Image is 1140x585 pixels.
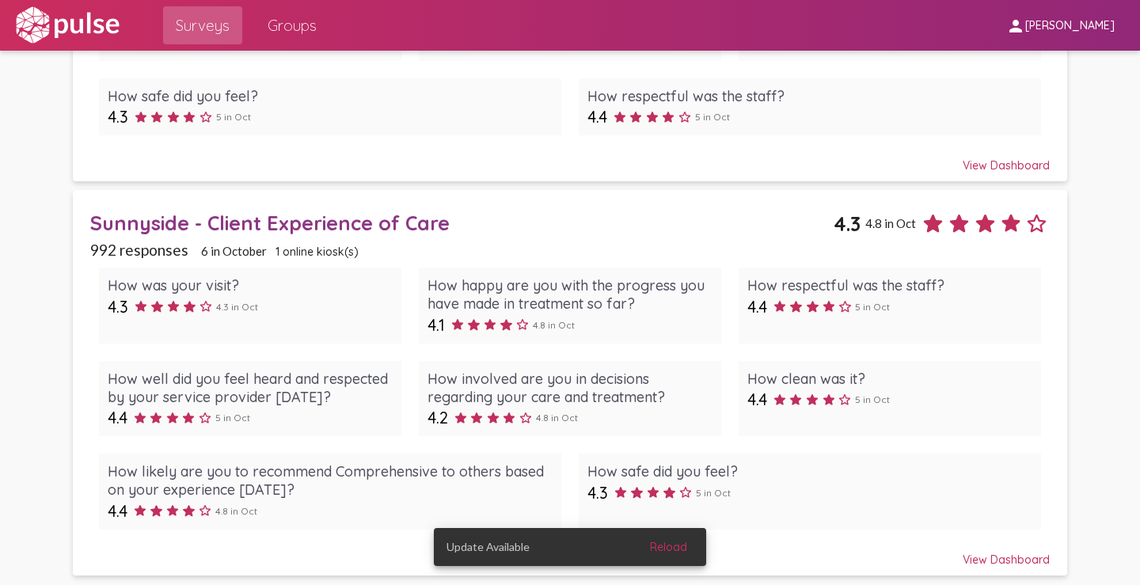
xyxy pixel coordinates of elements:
a: Surveys [163,6,242,44]
div: How likely are you to recommend Comprehensive to others based on your experience [DATE]? [108,462,553,499]
div: How was your visit? [108,276,393,294]
span: 5 in Oct [695,111,730,123]
span: 5 in Oct [215,412,250,424]
span: 4.3 in Oct [216,301,258,313]
span: Surveys [176,11,230,40]
span: 4.8 in Oct [533,319,575,331]
div: How involved are you in decisions regarding your care and treatment? [427,370,712,406]
div: How safe did you feel? [108,87,553,105]
span: Groups [268,11,317,40]
span: 4.3 [108,107,128,127]
span: 4.8 in Oct [865,216,916,230]
span: 5 in Oct [696,487,731,499]
img: white-logo.svg [13,6,122,45]
span: 4.3 [834,211,861,236]
div: How clean was it? [747,370,1032,388]
span: 6 in October [201,244,267,258]
div: How well did you feel heard and respected by your service provider [DATE]? [108,370,393,406]
span: 4.4 [587,107,607,127]
span: 4.3 [587,483,608,503]
div: View Dashboard [90,144,1050,173]
span: 4.8 in Oct [536,412,578,424]
div: View Dashboard [90,538,1050,567]
div: How safe did you feel? [587,462,1032,481]
span: 992 responses [90,241,188,259]
a: Groups [255,6,329,44]
div: How respectful was the staff? [747,276,1032,294]
span: 4.8 in Oct [215,505,257,517]
div: How happy are you with the progress you have made in treatment so far? [427,276,712,313]
span: 1 online kiosk(s) [275,245,359,259]
span: 5 in Oct [855,393,890,405]
span: Reload [650,540,687,554]
div: Sunnyside - Client Experience of Care [90,211,834,235]
span: [PERSON_NAME] [1025,19,1115,33]
mat-icon: person [1006,17,1025,36]
button: [PERSON_NAME] [994,10,1127,40]
span: 4.1 [427,315,445,335]
span: 4.4 [108,408,127,427]
div: How respectful was the staff? [587,87,1032,105]
span: 4.4 [747,389,767,409]
span: 4.4 [747,297,767,317]
span: Update Available [446,539,530,555]
span: 5 in Oct [216,111,251,123]
span: 4.2 [427,408,448,427]
span: 5 in Oct [855,301,890,313]
button: Reload [637,533,700,561]
a: Sunnyside - Client Experience of Care4.34.8 in Oct992 responses6 in October1 online kiosk(s)How w... [73,190,1067,576]
span: 4.3 [108,297,128,317]
span: 4.4 [108,501,127,521]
